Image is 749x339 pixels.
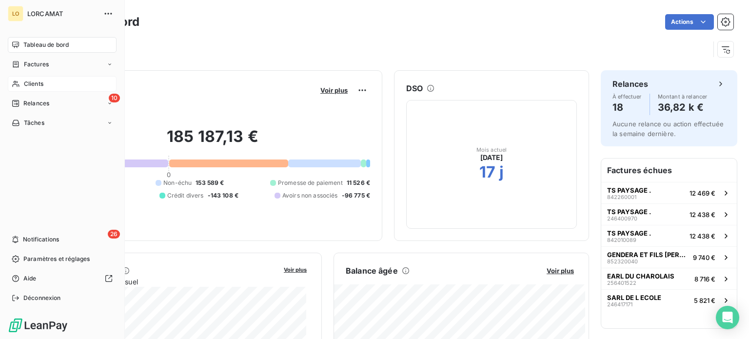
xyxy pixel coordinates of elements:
span: 5 821 € [694,297,715,304]
span: 153 589 € [196,179,224,187]
button: TS PAYSAGE .84226000112 469 € [601,182,737,203]
span: Voir plus [284,266,307,273]
h2: 185 187,13 € [55,127,370,156]
span: 10 [109,94,120,102]
span: SARL DE L ECOLE [607,294,661,301]
h6: DSO [406,82,423,94]
span: Déconnexion [23,294,61,302]
button: Actions [665,14,714,30]
span: Relances [23,99,49,108]
span: Promesse de paiement [278,179,343,187]
span: Chiffre d'affaires mensuel [55,277,277,287]
h4: 36,82 k € [658,100,708,115]
span: 246400970 [607,216,637,221]
span: 842010089 [607,237,636,243]
button: Voir plus [317,86,351,95]
button: Voir plus [281,265,310,274]
span: -96 775 € [342,191,370,200]
span: Tableau de bord [23,40,69,49]
span: À effectuer [612,94,642,100]
span: Tâches [24,119,44,127]
span: Aide [23,274,37,283]
span: Mois actuel [476,147,507,153]
h6: Factures échues [601,159,737,182]
span: 8 716 € [694,275,715,283]
h6: Relances [612,78,648,90]
span: Avoirs non associés [282,191,338,200]
span: Notifications [23,235,59,244]
button: EARL DU CHAROLAIS2564015228 716 € [601,268,737,289]
span: TS PAYSAGE . [607,208,651,216]
span: -143 108 € [208,191,239,200]
span: TS PAYSAGE . [607,186,651,194]
span: Montant à relancer [658,94,708,100]
span: Factures [24,60,49,69]
span: 11 526 € [347,179,370,187]
button: GENDERA ET FILS [PERSON_NAME]8523200409 740 € [601,246,737,268]
span: Non-échu [163,179,192,187]
h6: Balance âgée [346,265,398,277]
button: Voir plus [544,266,577,275]
span: EARL DU CHAROLAIS [607,272,674,280]
span: TS PAYSAGE . [607,229,651,237]
span: 12 438 € [690,211,715,219]
span: 256401522 [607,280,636,286]
span: [DATE] [480,153,503,162]
div: LO [8,6,23,21]
button: TS PAYSAGE .24640097012 438 € [601,203,737,225]
span: 12 438 € [690,232,715,240]
span: Voir plus [547,267,574,275]
h4: 18 [612,100,642,115]
h2: 17 [479,162,495,182]
button: TS PAYSAGE .84201008912 438 € [601,225,737,246]
span: 26 [108,230,120,239]
img: Logo LeanPay [8,318,68,333]
span: 246417171 [607,301,632,307]
span: Clients [24,80,43,88]
div: Open Intercom Messenger [716,306,739,329]
h2: j [499,162,504,182]
span: 9 740 € [693,254,715,261]
span: Aucune relance ou action effectuée la semaine dernière. [612,120,724,138]
span: Crédit divers [167,191,204,200]
span: 0 [167,171,171,179]
span: LORCAMAT [27,10,98,18]
span: 842260001 [607,194,636,200]
span: Voir plus [320,86,348,94]
button: SARL DE L ECOLE2464171715 821 € [601,289,737,311]
a: Aide [8,271,117,286]
span: 852320040 [607,259,638,264]
span: 12 469 € [690,189,715,197]
span: GENDERA ET FILS [PERSON_NAME] [607,251,689,259]
span: Paramètres et réglages [23,255,90,263]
